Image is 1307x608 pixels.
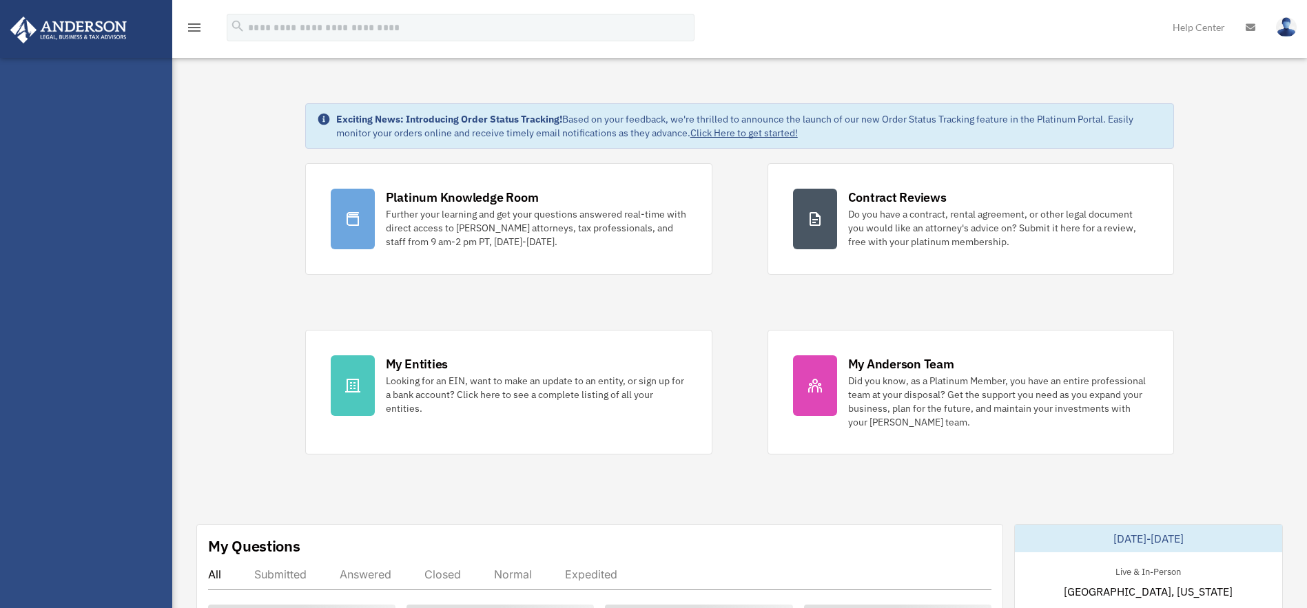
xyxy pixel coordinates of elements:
[208,536,300,556] div: My Questions
[230,19,245,34] i: search
[386,189,539,206] div: Platinum Knowledge Room
[6,17,131,43] img: Anderson Advisors Platinum Portal
[208,567,221,581] div: All
[768,330,1175,454] a: My Anderson Team Did you know, as a Platinum Member, you have an entire professional team at your...
[305,163,712,275] a: Platinum Knowledge Room Further your learning and get your questions answered real-time with dire...
[386,355,448,373] div: My Entities
[848,355,954,373] div: My Anderson Team
[186,24,203,36] a: menu
[305,330,712,454] a: My Entities Looking for an EIN, want to make an update to an entity, or sign up for a bank accoun...
[386,207,687,249] div: Further your learning and get your questions answered real-time with direct access to [PERSON_NAM...
[336,113,562,125] strong: Exciting News: Introducing Order Status Tracking!
[565,567,617,581] div: Expedited
[1064,583,1233,600] span: [GEOGRAPHIC_DATA], [US_STATE]
[254,567,307,581] div: Submitted
[186,19,203,36] i: menu
[1015,525,1282,552] div: [DATE]-[DATE]
[494,567,532,581] div: Normal
[1104,563,1192,578] div: Live & In-Person
[386,374,687,415] div: Looking for an EIN, want to make an update to an entity, or sign up for a bank account? Click her...
[336,112,1163,140] div: Based on your feedback, we're thrilled to announce the launch of our new Order Status Tracking fe...
[768,163,1175,275] a: Contract Reviews Do you have a contract, rental agreement, or other legal document you would like...
[848,189,947,206] div: Contract Reviews
[424,567,461,581] div: Closed
[848,374,1149,429] div: Did you know, as a Platinum Member, you have an entire professional team at your disposal? Get th...
[1276,17,1297,37] img: User Pic
[848,207,1149,249] div: Do you have a contract, rental agreement, or other legal document you would like an attorney's ad...
[690,127,798,139] a: Click Here to get started!
[340,567,391,581] div: Answered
